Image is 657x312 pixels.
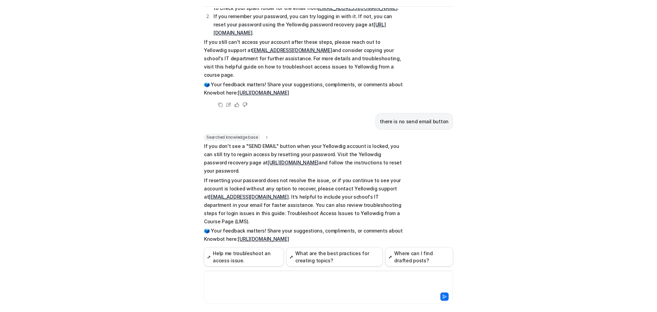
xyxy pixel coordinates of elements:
[209,194,288,200] a: [EMAIL_ADDRESS][DOMAIN_NAME]
[385,247,453,266] button: Where can I find drafted posts?
[238,236,289,242] a: [URL][DOMAIN_NAME]
[204,142,404,175] p: If you don't see a "SEND EMAIL" button when your Yellowdig account is locked, you can still try t...
[211,12,404,37] li: If you remember your password, you can try logging in with it. If not, you can reset your passwor...
[318,5,398,11] a: [EMAIL_ADDRESS][DOMAIN_NAME]
[204,227,404,243] p: 🗳️ Your feedback matters! Share your suggestions, compliments, or comments about Knowbot here:
[204,38,404,79] p: If you still can't access your account after these steps, please reach out to Yellowdig support a...
[204,80,404,97] p: 🗳️ Your feedback matters! Share your suggestions, compliments, or comments about Knowbot here:
[380,117,449,126] p: there is no send email button
[204,176,404,226] p: If resetting your password does not resolve the issue, or if you continue to see your account is ...
[204,134,260,141] span: Searched knowledge base
[252,47,332,53] a: [EMAIL_ADDRESS][DOMAIN_NAME]
[214,22,386,36] a: [URL][DOMAIN_NAME]
[204,247,284,266] button: Help me troubleshoot an access issue.
[238,90,289,96] a: [URL][DOMAIN_NAME]
[268,160,319,165] a: [URL][DOMAIN_NAME]
[286,247,383,266] button: What are the best practices for creating topics?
